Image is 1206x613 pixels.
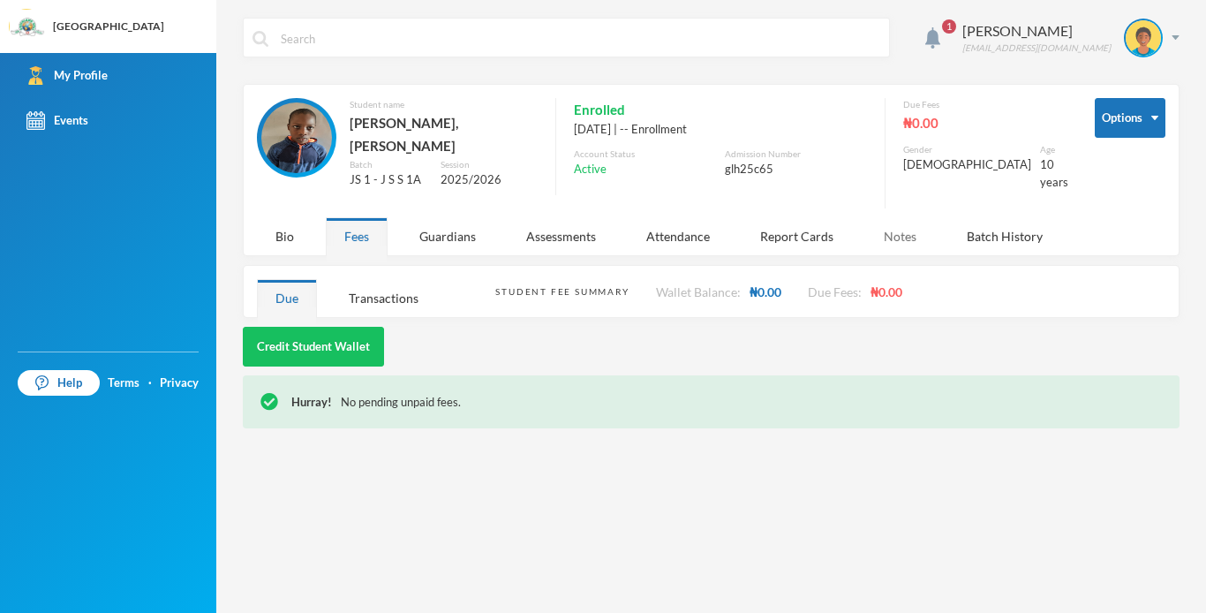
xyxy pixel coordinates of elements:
[26,111,88,130] div: Events
[942,19,956,34] span: 1
[291,395,332,409] span: Hurray!
[108,375,139,392] a: Terms
[903,143,1031,156] div: Gender
[725,161,867,178] div: glh25c65
[243,327,384,367] button: Credit Student Wallet
[508,217,614,255] div: Assessments
[350,98,538,111] div: Student name
[1126,20,1161,56] img: STUDENT
[401,217,494,255] div: Guardians
[742,217,852,255] div: Report Cards
[261,102,332,173] img: STUDENT
[865,217,935,255] div: Notes
[350,158,427,171] div: Batch
[962,42,1111,55] div: [EMAIL_ADDRESS][DOMAIN_NAME]
[279,19,880,58] input: Search
[574,161,607,178] span: Active
[330,279,437,317] div: Transactions
[628,217,728,255] div: Attendance
[10,10,45,45] img: logo
[574,98,625,121] span: Enrolled
[253,31,268,47] img: search
[53,19,164,34] div: [GEOGRAPHIC_DATA]
[808,284,862,299] span: Due Fees:
[148,375,152,392] div: ·
[903,156,1031,174] div: [DEMOGRAPHIC_DATA]
[350,111,538,158] div: [PERSON_NAME], [PERSON_NAME]
[260,393,278,411] img: !
[962,20,1111,42] div: [PERSON_NAME]
[257,279,317,317] div: Due
[750,284,781,299] span: ₦0.00
[903,98,1068,111] div: Due Fees
[350,171,427,189] div: JS 1 - J S S 1A
[18,370,100,397] a: Help
[495,285,629,299] div: Student Fee Summary
[948,217,1061,255] div: Batch History
[574,148,716,161] div: Account Status
[326,217,388,255] div: Fees
[871,284,902,299] span: ₦0.00
[26,66,108,85] div: My Profile
[160,375,199,392] a: Privacy
[656,284,741,299] span: Wallet Balance:
[441,158,538,171] div: Session
[441,171,538,189] div: 2025/2026
[725,148,867,161] div: Admission Number
[1040,143,1068,156] div: Age
[903,111,1068,134] div: ₦0.00
[1040,156,1068,191] div: 10 years
[1095,98,1165,138] button: Options
[291,394,1162,412] div: No pending unpaid fees.
[574,121,867,139] div: [DATE] | -- Enrollment
[257,217,313,255] div: Bio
